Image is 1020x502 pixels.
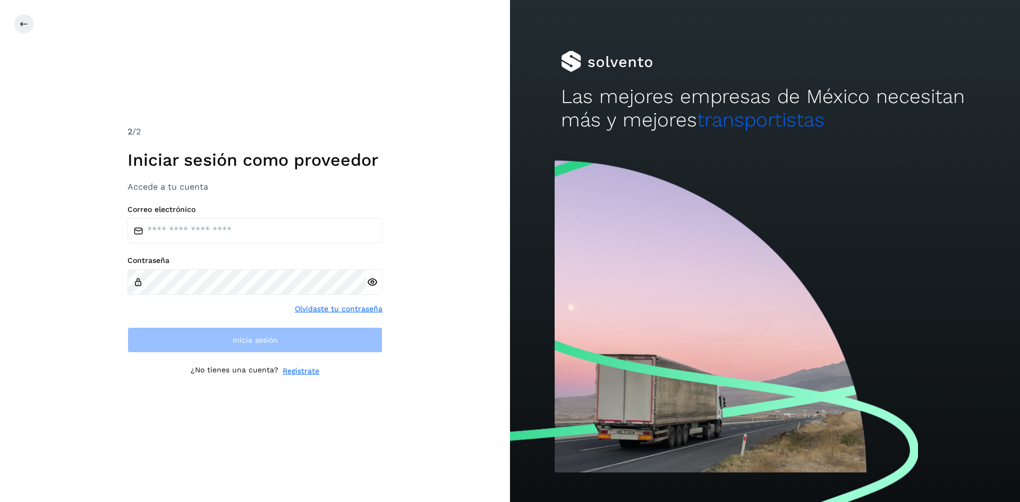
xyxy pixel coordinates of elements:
h3: Accede a tu cuenta [127,182,382,192]
label: Contraseña [127,256,382,265]
span: 2 [127,126,132,137]
span: transportistas [697,108,824,131]
a: Olvidaste tu contraseña [295,303,382,314]
div: /2 [127,125,382,138]
h1: Iniciar sesión como proveedor [127,150,382,170]
span: Inicia sesión [233,336,278,344]
p: ¿No tienes una cuenta? [191,365,278,377]
button: Inicia sesión [127,327,382,353]
h2: Las mejores empresas de México necesitan más y mejores [561,85,969,132]
a: Regístrate [283,365,319,377]
label: Correo electrónico [127,205,382,214]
